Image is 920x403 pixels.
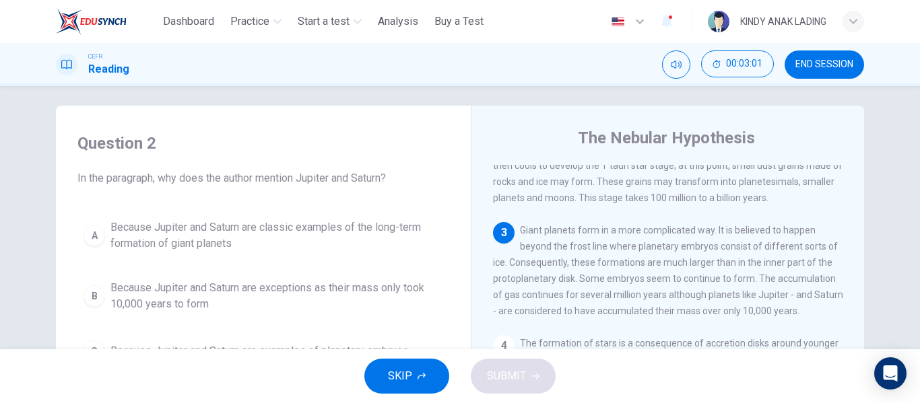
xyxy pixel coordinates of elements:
button: Dashboard [158,9,220,34]
h4: Question 2 [77,133,449,154]
div: KINDY ANAK LADING [740,13,826,30]
span: Analysis [378,13,418,30]
button: SKIP [364,359,449,394]
div: C [84,340,105,362]
h4: The Nebular Hypothesis [578,127,755,149]
div: Mute [662,50,690,79]
span: Buy a Test [434,13,484,30]
h1: Reading [88,61,129,77]
div: Hide [701,50,774,79]
button: Start a test [292,9,367,34]
img: ELTC logo [56,8,127,35]
a: ELTC logo [56,8,158,35]
span: SKIP [388,367,412,386]
span: CEFR [88,52,102,61]
span: Giant planets form in a more complicated way. It is believed to happen beyond the frost line wher... [493,225,843,316]
div: 3 [493,222,515,244]
div: B [84,285,105,307]
span: 00:03:01 [726,59,762,69]
button: 00:03:01 [701,50,774,77]
span: Start a test [298,13,350,30]
button: Analysis [372,9,424,34]
button: BBecause Jupiter and Saturn are exceptions as their mass only took 10,000 years to form [77,274,449,318]
button: Buy a Test [429,9,489,34]
button: END SESSION [785,50,864,79]
img: en [610,17,626,27]
button: Practice [225,9,287,34]
button: CBecause Jupiter and Saturn are examples of planetary embryos [77,334,449,368]
span: Because Jupiter and Saturn are classic examples of the long-term formation of giant planets [110,219,443,252]
span: Practice [230,13,269,30]
img: Profile picture [708,11,729,32]
div: A [84,225,105,246]
span: In the paragraph, why does the author mention Jupiter and Saturn? [77,170,449,186]
div: Open Intercom Messenger [874,357,907,390]
div: 4 [493,335,515,357]
span: END SESSION [795,59,853,70]
button: ABecause Jupiter and Saturn are classic examples of the long-term formation of giant planets [77,213,449,258]
span: Dashboard [163,13,214,30]
span: Because Jupiter and Saturn are exceptions as their mass only took 10,000 years to form [110,280,443,312]
span: Because Jupiter and Saturn are examples of planetary embryos [110,343,409,359]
